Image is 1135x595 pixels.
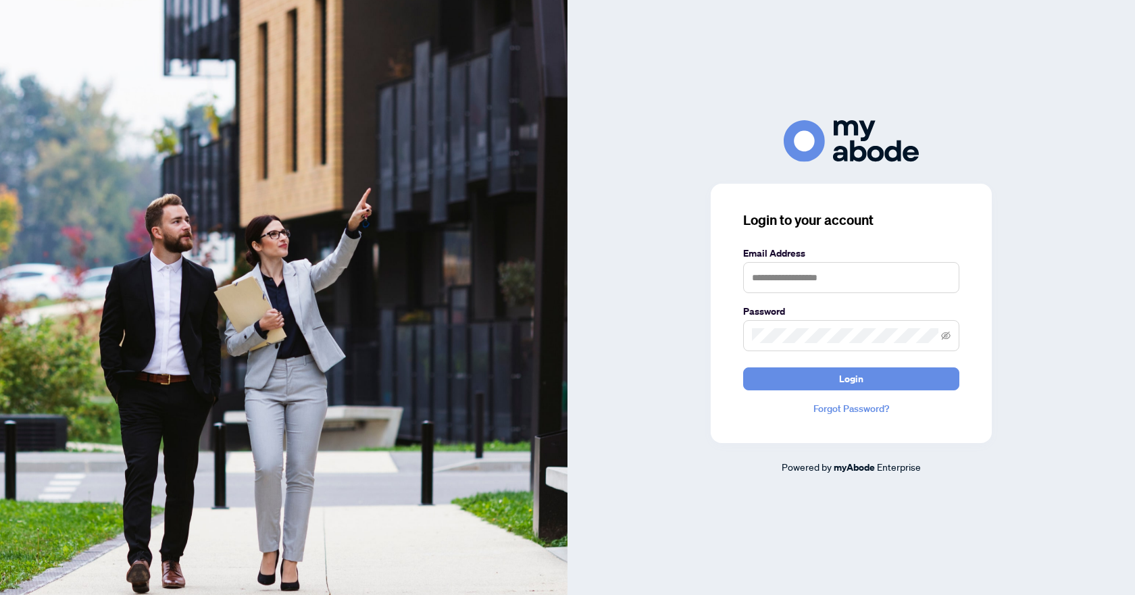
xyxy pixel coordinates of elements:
label: Email Address [743,246,959,261]
a: Forgot Password? [743,401,959,416]
span: Login [839,368,863,390]
a: myAbode [834,460,875,475]
h3: Login to your account [743,211,959,230]
label: Password [743,304,959,319]
img: ma-logo [784,120,919,161]
span: eye-invisible [941,331,951,340]
button: Login [743,367,959,390]
span: Powered by [782,461,832,473]
span: Enterprise [877,461,921,473]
